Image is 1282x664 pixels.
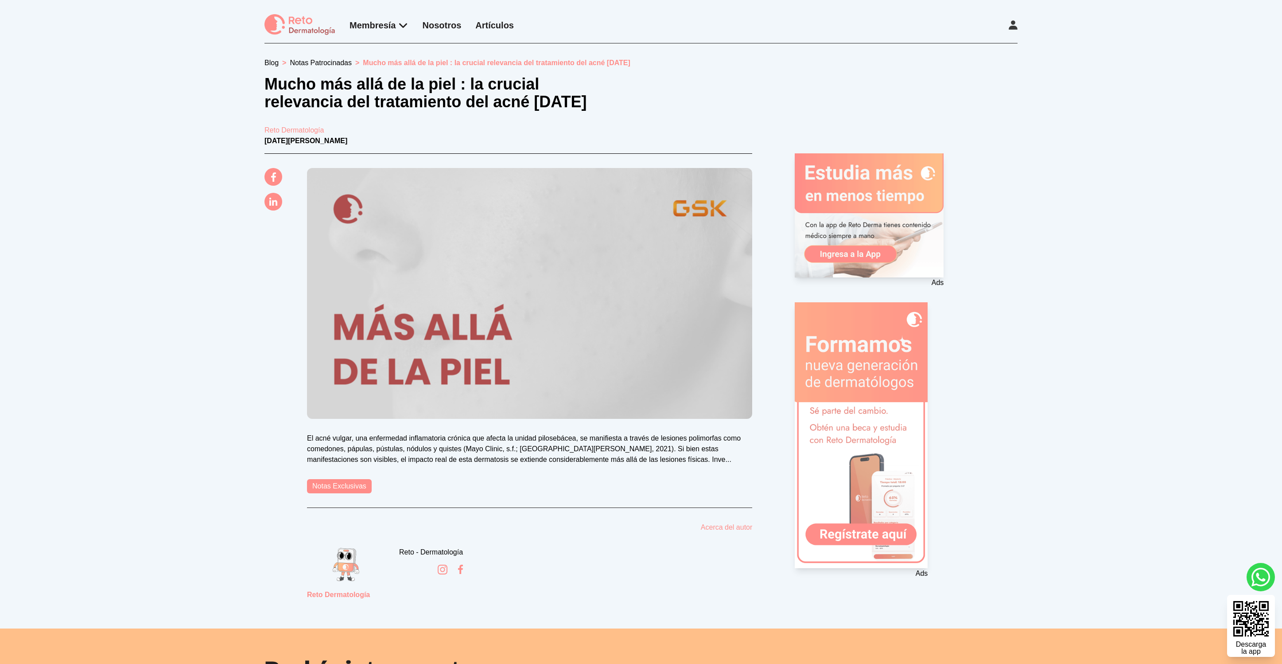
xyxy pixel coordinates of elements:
span: Mucho más allá de la piel : la crucial relevancia del tratamiento del acné [DATE] [363,59,630,66]
img: Mucho más allá de la piel : la crucial relevancia del tratamiento del acné hoy [307,168,752,418]
a: Nosotros [423,20,462,30]
p: Ads [795,277,944,288]
a: whatsapp button [1247,563,1275,591]
img: logo Reto dermatología [264,14,335,36]
img: Ad - web | blog-post | side | reto dermatologia registrarse | 2025-08-28 | 1 [795,153,944,277]
img: user avatar [328,547,364,582]
div: El acné vulgar, una enfermedad inflamatoria crónica que afecta la unidad pilosebácea, se manifies... [307,433,752,465]
span: > [282,59,286,66]
div: Membresía [350,19,408,31]
a: Blog [264,59,279,66]
div: Descarga la app [1236,641,1266,655]
a: Notas Patrocinadas [290,59,352,66]
h1: Mucho más allá de la piel : la crucial relevancia del tratamiento del acné [DATE] [264,75,605,111]
a: Reto Dermatología [264,125,1018,136]
a: Notas Exclusivas [307,479,372,493]
div: Reto - Dermatología [399,547,463,558]
img: Ad - web | blog-post | side | reto dermatologia becas | 2025-08-26 | 1 [795,302,928,568]
p: Reto Dermatología [307,590,385,600]
p: Ads [795,568,928,579]
a: Acerca del autor [701,522,753,533]
p: [DATE][PERSON_NAME] [264,136,1018,146]
a: Artículos [475,20,514,30]
span: > [355,59,359,66]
